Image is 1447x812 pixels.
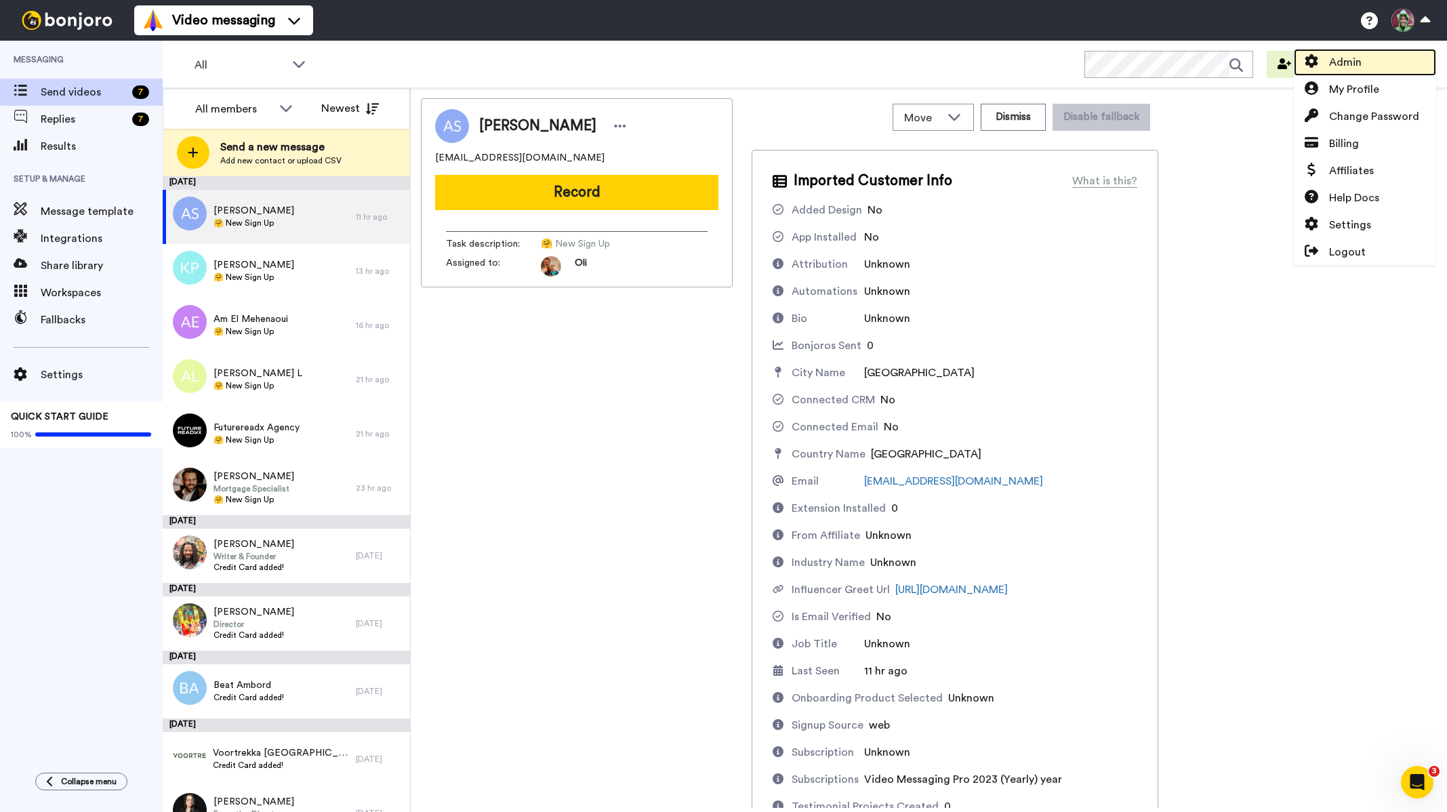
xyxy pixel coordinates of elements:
div: 13 hr ago [356,266,403,277]
span: Affiliates [1329,163,1374,179]
span: Assigned to: [446,256,541,277]
span: [EMAIL_ADDRESS][DOMAIN_NAME] [435,151,605,165]
div: Country Name [792,446,865,462]
div: What is this? [1072,173,1137,189]
div: Subscriptions [792,771,859,788]
span: Director [213,619,294,630]
img: 5d08f24f-9762-4b3c-ae00-ff814f39e126.jpg [173,468,207,502]
div: Bio [792,310,807,327]
span: Unknown [948,693,994,704]
span: [PERSON_NAME] [213,537,294,551]
a: Affiliates [1294,157,1436,184]
div: App Installed [792,229,857,245]
span: 🤗 New Sign Up [213,494,294,505]
span: Fallbacks [41,312,163,328]
span: Workspaces [41,285,163,301]
div: Attribution [792,256,848,272]
div: [DATE] [356,686,403,697]
span: [PERSON_NAME] [213,605,294,619]
div: [DATE] [356,754,403,765]
a: Logout [1294,239,1436,266]
div: [DATE] [356,618,403,629]
a: Settings [1294,211,1436,239]
a: Help Docs [1294,184,1436,211]
span: Unknown [864,747,910,758]
span: Task description : [446,237,541,251]
div: City Name [792,365,845,381]
div: All members [195,101,272,117]
img: ae.png [173,305,207,339]
span: 🤗 New Sign Up [213,326,288,337]
span: web [869,720,890,731]
span: 0 [944,801,951,812]
button: Collapse menu [35,773,127,790]
div: Industry Name [792,554,865,571]
span: Credit Card added! [213,760,349,771]
span: Message template [41,203,163,220]
iframe: Intercom live chat [1401,766,1433,798]
button: Newest [311,95,389,122]
div: 7 [132,113,149,126]
div: [DATE] [163,515,410,529]
img: b5fc34a2-4e68-44c3-91c9-b748731208ce.png [172,739,206,773]
span: 🤗 New Sign Up [541,237,670,251]
div: [DATE] [163,583,410,596]
div: Last Seen [792,663,840,679]
span: Settings [41,367,163,383]
span: Change Password [1329,108,1419,125]
span: Billing [1329,136,1359,152]
a: Change Password [1294,103,1436,130]
span: [PERSON_NAME] [213,204,294,218]
span: Writer & Founder [213,551,294,562]
span: No [876,611,891,622]
span: No [880,394,895,405]
div: [DATE] [356,550,403,561]
div: Onboarding Product Selected [792,690,943,706]
img: vm-color.svg [142,9,164,31]
div: 11 hr ago [356,211,403,222]
span: 100% [11,429,32,440]
span: Send a new message [220,139,342,155]
span: Credit Card added! [213,562,294,573]
div: Influencer Greet Url [792,582,890,598]
img: b5ff1316-1835-4254-b4e9-c1ae48bf372f.jpg [173,535,207,569]
img: ba.png [173,671,207,705]
img: kp.png [173,251,207,285]
div: Connected CRM [792,392,875,408]
span: QUICK START GUIDE [11,412,108,422]
span: Replies [41,111,127,127]
div: 7 [132,85,149,99]
img: al.png [173,359,207,393]
div: Job Title [792,636,837,652]
span: [PERSON_NAME] [213,258,294,272]
span: Video messaging [172,11,275,30]
div: Subscription [792,744,854,760]
button: Record [435,175,718,210]
span: Voortrekka [GEOGRAPHIC_DATA] [213,746,349,760]
span: Unknown [864,638,910,649]
span: No [864,232,879,243]
span: Unknown [865,530,912,541]
span: 0 [867,340,874,351]
img: as.png [173,197,207,230]
div: Automations [792,283,857,300]
div: 21 hr ago [356,428,403,439]
button: Invite [1267,51,1333,78]
img: 410f9e37-bc16-4e91-93c7-e5d7c3eaade1.png [173,413,207,447]
span: Results [41,138,163,155]
span: Credit Card added! [213,692,284,703]
img: bj-logo-header-white.svg [16,11,118,30]
span: Unknown [870,557,916,568]
span: 11 hr ago [864,666,908,676]
div: [DATE] [163,651,410,664]
div: [DATE] [163,176,410,190]
span: [PERSON_NAME] [213,795,294,809]
span: Share library [41,258,163,274]
span: [PERSON_NAME] L [213,367,302,380]
span: [GEOGRAPHIC_DATA] [871,449,981,460]
span: No [868,205,882,216]
span: No [884,422,899,432]
span: Add new contact or upload CSV [220,155,342,166]
img: Image of Aidan Swenor [435,109,469,143]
